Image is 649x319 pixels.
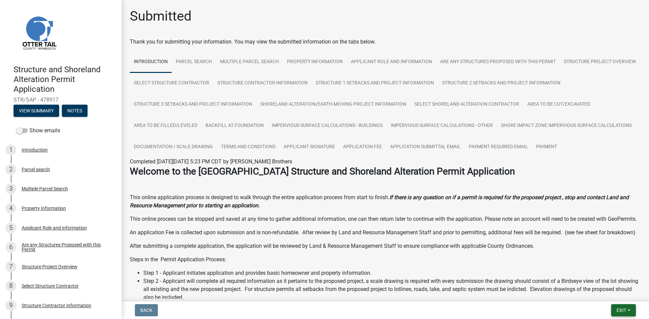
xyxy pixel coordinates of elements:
[347,51,436,73] a: Applicant Role and Information
[130,215,641,223] p: This online process can be stopped and saved at any time to gather additional information, one ca...
[5,242,16,252] div: 6
[5,183,16,194] div: 3
[5,222,16,233] div: 5
[283,51,347,73] a: Property Information
[130,94,256,115] a: Structure 3 Setbacks and project information
[135,304,158,316] button: Back
[22,167,50,172] div: Parcel search
[143,269,641,277] li: Step 1 - Applicant initiates application and provides basic homeowner and property information.
[140,308,152,313] span: Back
[172,51,216,73] a: Parcel search
[213,73,312,94] a: Structure Contractor Information
[5,164,16,175] div: 2
[130,194,629,209] strong: If there is any question on if a permit is required for the proposed project , stop and contact L...
[22,148,48,152] div: Introduction
[5,144,16,155] div: 1
[617,308,626,313] span: Exit
[22,186,68,191] div: Multiple Parcel Search
[143,277,641,301] li: Step 2 - Applicant will complete all required information as it pertains to the proposed project,...
[130,115,201,137] a: Area to be Filled/Leveled
[22,264,77,269] div: Structure Project Overview
[14,7,64,58] img: Otter Tail County, Minnesota
[62,105,88,117] button: Notes
[22,284,79,288] div: Select Structure Contractor
[339,136,386,158] a: Application Fee
[22,206,66,211] div: Property Information
[14,65,116,94] h4: Structure and Shoreland Alteration Permit Application
[130,193,641,210] p: This online application process is designed to walk through the entire application process from s...
[312,73,438,94] a: Structure 1 Setbacks and project information
[62,109,88,114] wm-modal-confirm: Notes
[560,51,640,73] a: Structure Project Overview
[611,304,636,316] button: Exit
[5,203,16,214] div: 4
[5,300,16,311] div: 9
[22,303,91,308] div: Structure Contractor Information
[130,8,192,24] h1: Submitted
[130,51,172,73] a: Introduction
[438,73,564,94] a: Structure 2 Setbacks and project information
[14,105,59,117] button: View Summary
[386,136,465,158] a: Application Submittal Email
[268,115,387,137] a: Impervious Surface Calculations - Buildings
[130,242,641,250] p: After submitting a complete application, the application will be reviewed by Land & Resource Mana...
[130,256,641,264] p: Steps in the Permit Application Process:
[532,136,561,158] a: Payment
[5,281,16,291] div: 8
[387,115,497,137] a: Impervious Surface Calculations - Other
[16,127,60,135] label: Show emails
[216,51,283,73] a: Multiple Parcel Search
[14,97,108,103] span: STR/SAP - 478917
[5,261,16,272] div: 7
[130,73,213,94] a: Select Structure Contractor
[436,51,560,73] a: Are any Structures Proposed with this Permit
[130,166,515,177] strong: Welcome to the [GEOGRAPHIC_DATA] Structure and Shoreland Alteration Permit Application
[130,38,641,46] div: Thank you for submitting your information. You may view the submitted information on the tabs below.
[22,225,87,230] div: Applicant Role and Information
[465,136,532,158] a: Payment Required Email
[22,242,111,252] div: Are any Structures Proposed with this Permit
[130,158,292,165] span: Completed [DATE][DATE] 5:23 PM CDT by [PERSON_NAME] Brothers
[130,229,641,237] p: An application Fee is collected upon submission and is non-refundable. After review by Land and R...
[217,136,280,158] a: Terms and Conditions
[410,94,523,115] a: Select Shoreland Alteration contractor
[201,115,268,137] a: Backfill at foundation
[280,136,339,158] a: Applicant Signature
[256,94,410,115] a: Shoreland Alteration/Earth-Moving Project Information
[14,109,59,114] wm-modal-confirm: Summary
[130,136,217,158] a: Documentation / Scale Drawing
[523,94,594,115] a: Area to be Cut/Excavated
[497,115,636,137] a: Shore Impact Zone Impervious Surface Calculations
